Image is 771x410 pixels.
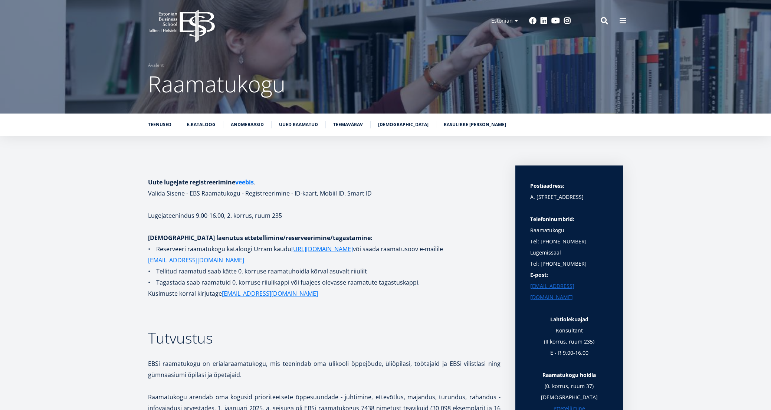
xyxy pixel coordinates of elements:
strong: Telefoninumbrid: [530,216,574,223]
span: Raamatukogu [148,69,285,99]
h1: . Valida Sisene - EBS Raamatukogu - Registreerimine - ID-kaart, Mobiil ID, Smart ID [148,177,501,199]
p: Küsimuste korral kirjutage [148,288,501,299]
a: [URL][DOMAIN_NAME] [291,243,353,255]
p: EBSi raamatukogu on erialaraamatukogu, mis teenindab oma ülikooli õppejõude, üliõpilasi, töötajai... [148,358,501,380]
p: • Tagastada saab raamatuid 0. korruse riiulikappi või fuajees olevasse raamatute tagastuskappi. [148,277,501,288]
strong: Lahtiolekuajad [550,316,588,323]
p: Tel: [PHONE_NUMBER] Lugemissaal [530,236,608,258]
a: Kasulikke [PERSON_NAME] [444,121,506,128]
p: Konsultant (II korrus, ruum 235) E - R 9.00-16.00 [530,325,608,370]
a: Teemavärav [333,121,363,128]
a: [EMAIL_ADDRESS][DOMAIN_NAME] [530,281,608,303]
strong: Uute lugejate registreerimine [148,178,254,186]
a: Teenused [148,121,171,128]
strong: E-post: [530,271,548,278]
p: Lugejateenindus 9.00-16.00, 2. korrus, ruum 235 [148,210,501,221]
a: Uued raamatud [279,121,318,128]
a: Avaleht [148,62,164,69]
a: veebis [235,177,254,188]
a: [EMAIL_ADDRESS][DOMAIN_NAME] [222,288,318,299]
span: Tutvustus [148,328,213,348]
a: Linkedin [540,17,548,24]
a: Facebook [529,17,537,24]
strong: [DEMOGRAPHIC_DATA] laenutus ettetellimine/reserveerimine/tagastamine: [148,234,373,242]
a: [EMAIL_ADDRESS][DOMAIN_NAME] [148,255,244,266]
a: Youtube [551,17,560,24]
p: A. [STREET_ADDRESS] [530,191,608,203]
strong: Raamatukogu hoidla [542,371,596,378]
a: [DEMOGRAPHIC_DATA] [378,121,429,128]
p: Tel: [PHONE_NUMBER] [530,258,608,269]
a: E-kataloog [187,121,216,128]
p: • Reserveeri raamatukogu kataloogi Urram kaudu või saada raamatusoov e-mailile [148,243,501,266]
p: Raamatukogu [530,214,608,236]
a: Andmebaasid [231,121,264,128]
p: • Tellitud raamatud saab kätte 0. korruse raamatuhoidla kõrval asuvalt riiulilt [148,266,501,277]
a: Instagram [564,17,571,24]
strong: Postiaadress: [530,182,564,189]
